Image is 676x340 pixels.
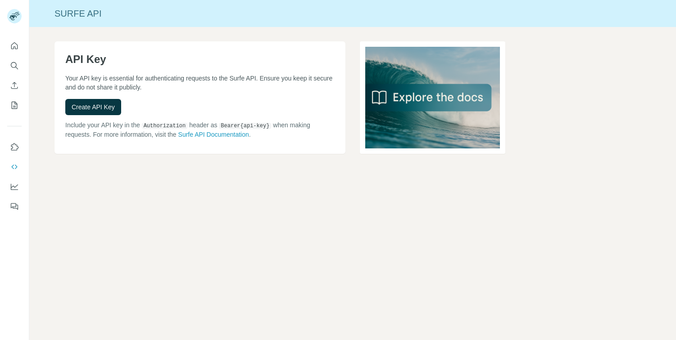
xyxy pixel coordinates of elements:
[219,123,271,129] code: Bearer {api-key}
[7,77,22,94] button: Enrich CSV
[7,159,22,175] button: Use Surfe API
[7,179,22,195] button: Dashboard
[142,123,188,129] code: Authorization
[7,198,22,215] button: Feedback
[7,38,22,54] button: Quick start
[65,99,121,115] button: Create API Key
[72,103,115,112] span: Create API Key
[29,7,676,20] div: Surfe API
[7,58,22,74] button: Search
[65,74,335,92] p: Your API key is essential for authenticating requests to the Surfe API. Ensure you keep it secure...
[7,97,22,113] button: My lists
[178,131,249,138] a: Surfe API Documentation
[65,52,335,67] h1: API Key
[7,139,22,155] button: Use Surfe on LinkedIn
[65,121,335,139] p: Include your API key in the header as when making requests. For more information, visit the .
